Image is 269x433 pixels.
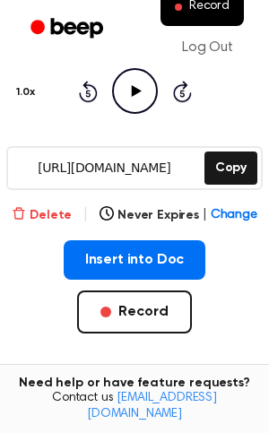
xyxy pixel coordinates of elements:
[14,77,41,108] button: 1.0x
[87,392,217,420] a: [EMAIL_ADDRESS][DOMAIN_NAME]
[18,12,119,47] a: Beep
[100,206,257,225] button: Never Expires|Change
[64,240,206,280] button: Insert into Doc
[203,206,207,225] span: |
[77,290,191,333] button: Record
[11,391,258,422] span: Contact us
[12,206,72,225] button: Delete
[164,26,251,69] a: Log Out
[211,206,257,225] span: Change
[82,204,89,226] span: |
[204,152,257,185] button: Copy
